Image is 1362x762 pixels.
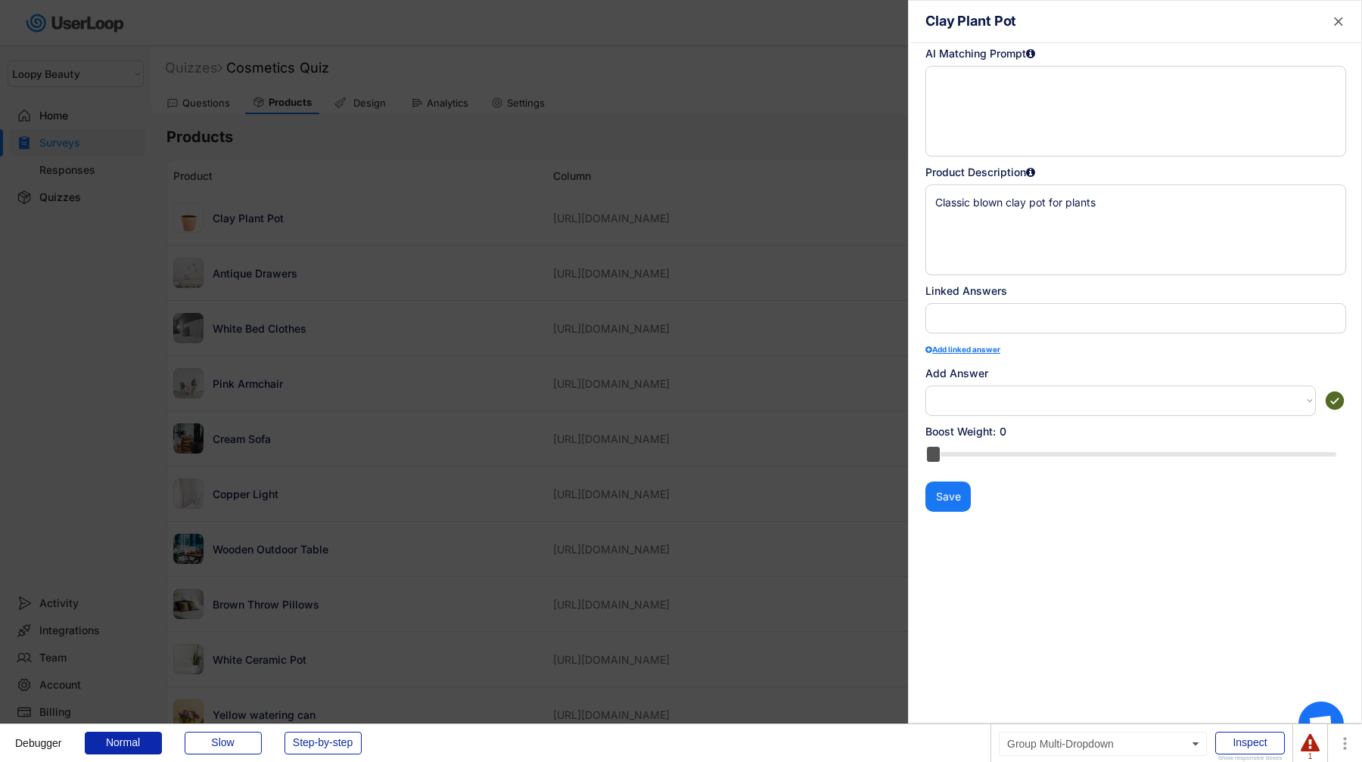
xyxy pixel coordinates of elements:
div: Slow [185,732,262,754]
div: Product Description [925,164,1035,180]
div: Add linked answer [925,345,1346,353]
div: Open chat [1298,702,1344,747]
div: AI Matching Prompt [925,45,1035,61]
div: 0 [1000,423,1006,439]
div: Normal [85,732,162,754]
text:  [1334,14,1343,29]
div: Inspect [1215,732,1285,754]
h6: Clay Plant Pot [925,14,1322,29]
div: 1 [1301,753,1320,760]
div: Add Answer [925,365,1346,381]
div: Show responsive boxes [1215,755,1285,761]
button:  [1331,14,1346,29]
button: Save [925,482,971,512]
div: Boost Weight: [925,423,996,439]
div: Debugger [15,724,62,748]
div: Group Multi-Dropdown [999,732,1207,756]
div: Step-by-step [285,732,362,754]
div: Linked Answers [925,283,1346,299]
